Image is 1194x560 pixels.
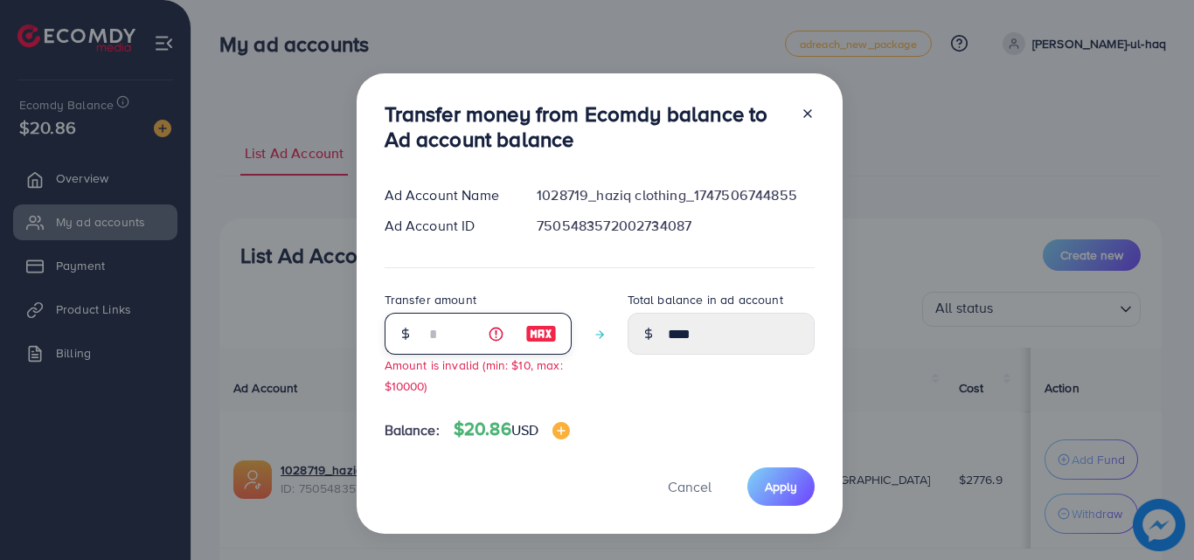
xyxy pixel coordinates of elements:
[646,467,733,505] button: Cancel
[747,467,815,505] button: Apply
[454,418,570,440] h4: $20.86
[668,477,712,496] span: Cancel
[523,216,828,236] div: 7505483572002734087
[371,185,524,205] div: Ad Account Name
[523,185,828,205] div: 1028719_haziq clothing_1747506744855
[552,422,570,439] img: image
[371,216,524,236] div: Ad Account ID
[628,291,783,308] label: Total balance in ad account
[385,291,476,308] label: Transfer amount
[385,356,563,393] small: Amount is invalid (min: $10, max: $10000)
[385,420,440,440] span: Balance:
[525,323,557,344] img: image
[765,478,797,495] span: Apply
[511,420,538,439] span: USD
[385,101,787,152] h3: Transfer money from Ecomdy balance to Ad account balance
